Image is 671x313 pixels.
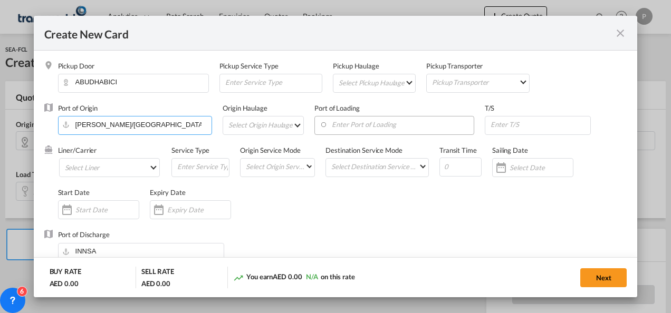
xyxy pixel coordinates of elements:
label: Pickup Transporter [426,62,483,70]
md-dialog: Create New CardPickup ... [34,16,638,298]
label: Transit Time [439,146,477,154]
md-select: Select Liner [59,158,160,177]
label: T/S [485,104,495,112]
input: Enter Service Type [224,74,322,90]
div: AED 0.00 [50,279,79,288]
div: BUY RATE [50,267,81,279]
md-select: Select Destination Service Mode [330,159,428,174]
label: Pickup Haulage [333,62,379,70]
span: AED 0.00 [273,272,302,281]
md-select: Pickup Transporter [431,74,529,90]
input: Pickup Door [63,74,208,90]
input: Enter T/S [490,116,591,132]
md-select: Select Pickup Haulage [338,74,415,91]
label: Destination Service Mode [325,146,402,154]
label: Expiry Date [150,188,186,197]
md-select: Select Origin Haulage [227,116,303,133]
md-icon: icon-trending-up [233,272,244,283]
input: Enter Port of Discharge [63,243,224,259]
input: Start Date [75,206,139,214]
label: Pickup Door [58,62,94,70]
label: Service Type [171,146,209,154]
div: AED 0.00 [141,279,170,288]
span: N/A [306,272,318,281]
input: Enter Service Type [176,159,229,174]
input: Expiry Date [167,206,231,214]
label: Port of Loading [314,104,360,112]
md-icon: icon-close fg-AAA8AD m-0 pointer [614,27,627,40]
input: Select Date [510,163,573,172]
label: Origin Haulage [223,104,267,112]
input: Enter Port of Loading [320,116,474,132]
div: SELL RATE [141,267,174,279]
label: Liner/Carrier [58,146,97,154]
label: Pickup Service Type [219,62,279,70]
label: Start Date [58,188,90,197]
div: Create New Card [44,26,615,40]
button: Next [580,268,627,287]
md-select: Select Origin Service Mode [245,159,314,174]
label: Sailing Date [492,146,528,154]
input: 0 [439,158,482,177]
label: Port of Origin [58,104,98,112]
label: Origin Service Mode [240,146,300,154]
input: Enter Port of Origin [63,116,212,132]
div: You earn on this rate [233,272,355,283]
label: Port of Discharge [58,230,110,239]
